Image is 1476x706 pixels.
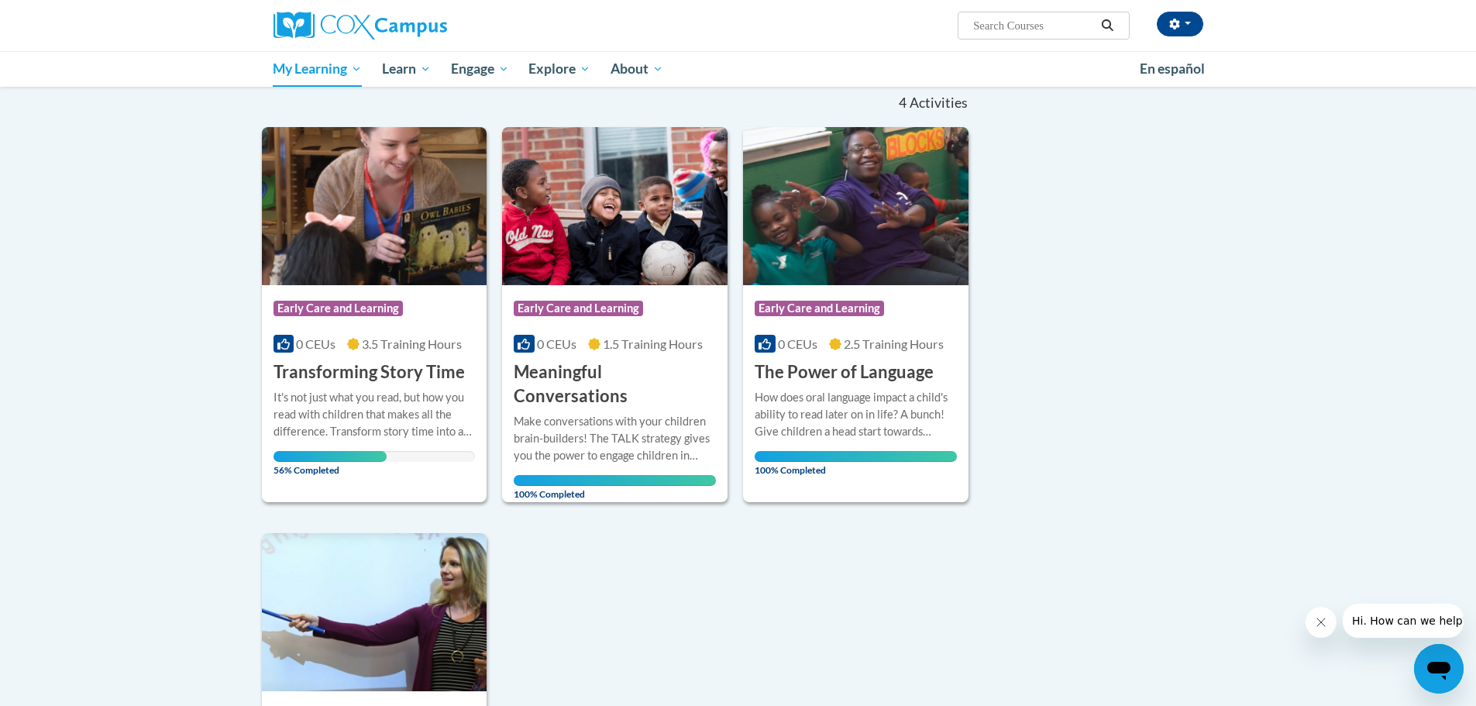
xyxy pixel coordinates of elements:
[1157,12,1203,36] button: Account Settings
[274,451,387,476] span: 56% Completed
[362,336,462,351] span: 3.5 Training Hours
[537,336,576,351] span: 0 CEUs
[451,60,509,78] span: Engage
[382,60,431,78] span: Learn
[262,127,487,502] a: Course LogoEarly Care and Learning0 CEUs3.5 Training Hours Transforming Story TimeIt's not just w...
[274,12,447,40] img: Cox Campus
[263,51,373,87] a: My Learning
[514,413,716,464] div: Make conversations with your children brain-builders! The TALK strategy gives you the power to en...
[250,51,1227,87] div: Main menu
[514,475,716,500] span: 100% Completed
[514,301,643,316] span: Early Care and Learning
[755,301,884,316] span: Early Care and Learning
[755,360,934,384] h3: The Power of Language
[262,533,487,691] img: Course Logo
[603,336,703,351] span: 1.5 Training Hours
[743,127,969,502] a: Course LogoEarly Care and Learning0 CEUs2.5 Training Hours The Power of LanguageHow does oral lan...
[441,51,519,87] a: Engage
[910,95,968,112] span: Activities
[600,51,673,87] a: About
[262,127,487,285] img: Course Logo
[755,389,957,440] div: How does oral language impact a child's ability to read later on in life? A bunch! Give children ...
[844,336,944,351] span: 2.5 Training Hours
[514,360,716,408] h3: Meaningful Conversations
[1140,60,1205,77] span: En español
[611,60,663,78] span: About
[1306,607,1337,638] iframe: Close message
[755,451,957,462] div: Your progress
[274,12,568,40] a: Cox Campus
[296,336,335,351] span: 0 CEUs
[899,95,907,112] span: 4
[502,127,728,502] a: Course LogoEarly Care and Learning0 CEUs1.5 Training Hours Meaningful ConversationsMake conversat...
[1414,644,1464,694] iframe: Button to launch messaging window
[778,336,817,351] span: 0 CEUs
[274,451,387,462] div: Your progress
[372,51,441,87] a: Learn
[514,475,716,486] div: Your progress
[743,127,969,285] img: Course Logo
[518,51,600,87] a: Explore
[502,127,728,285] img: Course Logo
[273,60,362,78] span: My Learning
[274,301,403,316] span: Early Care and Learning
[274,389,476,440] div: It's not just what you read, but how you read with children that makes all the difference. Transf...
[972,16,1096,35] input: Search Courses
[1130,53,1215,85] a: En español
[1343,604,1464,638] iframe: Message from company
[274,360,465,384] h3: Transforming Story Time
[528,60,590,78] span: Explore
[1096,16,1119,35] button: Search
[9,11,126,23] span: Hi. How can we help?
[755,451,957,476] span: 100% Completed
